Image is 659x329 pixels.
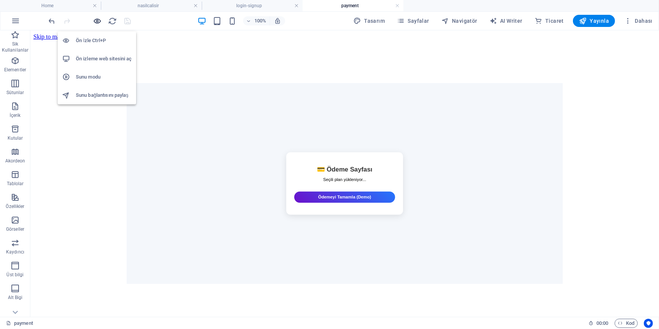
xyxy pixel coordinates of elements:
[3,3,53,9] a: Skip to main content
[7,181,24,187] p: Tablolar
[397,17,429,25] span: Sayfalar
[6,226,24,232] p: Görseller
[350,15,388,27] button: Tasarım
[47,16,56,25] button: undo
[579,17,609,25] span: Yayınla
[48,17,56,25] i: Geri al: HTML'yi değiştir (Ctrl+Z)
[353,17,385,25] span: Tasarım
[532,15,567,27] button: Ticaret
[202,2,303,10] h4: login-signup
[624,17,653,25] span: Dahası
[535,17,564,25] span: Ticaret
[438,15,480,27] button: Navigatör
[573,15,615,27] button: Yayınla
[602,320,603,326] span: :
[588,319,609,328] h6: Oturum süresi
[243,16,270,25] button: 100%
[6,203,24,209] p: Özellikler
[8,294,23,301] p: Alt Bigi
[76,72,132,82] h6: Sunu modu
[618,319,634,328] span: Kod
[76,54,132,63] h6: Ön izleme web sitesini aç
[5,158,25,164] p: Akordeon
[76,91,132,100] h6: Sunu bağlantısını paylaş
[394,15,432,27] button: Sayfalar
[6,319,33,328] a: Seçimi iptal etmek için tıkla. Sayfaları açmak için çift tıkla
[615,319,638,328] button: Kod
[621,15,656,27] button: Dahası
[596,319,608,328] span: 00 00
[350,15,388,27] div: Tasarım (Ctrl+Alt+Y)
[6,90,24,96] p: Sütunlar
[644,319,653,328] button: Usercentrics
[4,67,26,73] p: Elementler
[101,2,202,10] h4: nasilcalisir
[108,16,117,25] button: reload
[8,135,23,141] p: Kutular
[6,249,24,255] p: Kaydırıcı
[486,15,526,27] button: AI Writer
[254,16,267,25] h6: 100%
[6,272,24,278] p: Üst bilgi
[303,2,403,10] h4: payment
[490,17,522,25] span: AI Writer
[76,36,132,45] h6: Ön İzle Ctrl+P
[9,112,20,118] p: İçerik
[441,17,477,25] span: Navigatör
[108,17,117,25] i: Sayfayı yeniden yükleyin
